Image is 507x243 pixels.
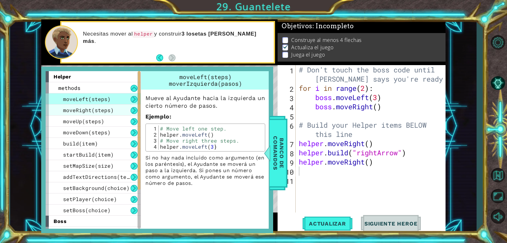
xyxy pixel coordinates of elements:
div: 2 [147,132,159,138]
button: Actualizar [303,215,352,232]
button: Volver al Mapa [489,166,507,185]
strong: 3 losetas [PERSON_NAME] más [83,31,256,44]
div: 7 [279,140,296,149]
div: 1 [147,125,159,132]
div: 9 [279,158,296,167]
span: moveUp(steps) [63,118,104,125]
span: moveRight(steps) [63,107,114,113]
div: moveLeft(steps)moverIzquierda(pasos) [141,71,270,90]
span: Objetivos [282,22,354,30]
div: 5 [279,112,296,121]
span: setBackground(choice) [63,185,130,191]
span: boss [54,218,67,224]
strong: : [145,113,171,120]
button: Siguiente Heroe [358,215,424,232]
p: Juega el juego [291,51,325,58]
button: Pista AI [489,74,507,92]
span: : Incompleto [312,22,354,30]
button: Next [169,54,176,61]
span: Ejemplo [145,113,170,120]
a: Volver al Mapa [489,165,507,186]
div: 10 [279,167,296,177]
span: startBuild(item) [63,151,114,158]
p: Necesitas mover al y construir . [83,30,270,45]
span: addTextDirections(text) [63,173,136,180]
p: Si no hay nada incluido como argumento (en los paréntesis), el Ayudante se moverá un paso a la iz... [145,155,265,186]
div: 2 [279,84,296,94]
div: 4 [279,103,296,112]
span: helper [54,74,71,80]
div: 4 [147,144,159,150]
div: 6 [279,121,296,140]
span: moveLeft(steps) [63,96,111,102]
button: Silencio [489,207,507,226]
div: boss [46,216,141,227]
span: Actualizar [303,220,352,227]
span: moveDown(steps) [63,129,111,136]
div: 11 [279,177,296,186]
div: helper [46,71,141,82]
span: Siguiente Heroe [358,220,424,227]
p: Construye al menos 4 flechas [291,37,361,44]
span: moverIzquierda(pasos) [169,80,242,87]
span: setMapSize(size) [63,162,114,169]
button: Maximizar Navegador [489,187,507,206]
span: setPlayer(choice) [63,196,117,202]
p: Actualiza el juego [291,44,333,51]
button: Opciones del Nivel [489,33,507,52]
div: 1 [279,66,296,84]
span: build(item) [63,140,98,147]
div: 3 [279,94,296,103]
div: 8 [279,149,296,158]
img: Check mark for checkbox [282,44,289,49]
code: helper [133,31,154,38]
span: setBoss(choice) [63,207,111,213]
button: Back [156,54,169,61]
span: Banco de comandos [270,120,287,186]
p: Mueve al Ayudante hacia la izquierda un cierto número de pasos. [145,94,265,110]
div: 3 [147,138,159,144]
span: moveLeft(steps) [179,73,232,81]
span: methods [58,84,80,91]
